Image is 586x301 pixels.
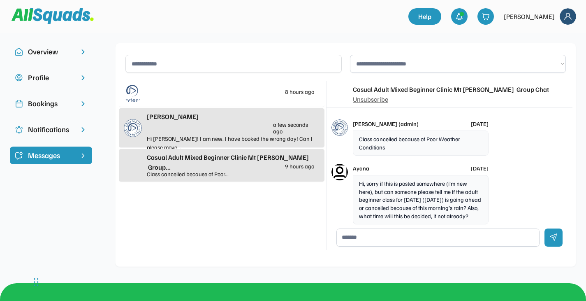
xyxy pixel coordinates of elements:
div: Ayana [353,164,369,173]
img: user-circle.svg [15,74,23,82]
img: chevron-right%20copy%203.svg [79,152,87,160]
img: Frame%2018.svg [560,8,576,25]
div: Notifications [28,124,74,135]
div: [PERSON_NAME] [504,12,555,21]
div: [PERSON_NAME] (admin) [353,119,419,128]
img: Icon%20%2821%29.svg [15,152,23,160]
div: 8 hours ago [285,89,314,95]
div: Hi, sorry if this is posted somewhere (i’m new here), but can someone please tell me if the adult... [353,175,489,224]
img: Icon%20copy%204.svg [15,126,23,134]
div: Profile [28,72,74,83]
div: Class cancelled because of Poor... [147,170,231,178]
img: Icon%20copy%2010.svg [15,48,23,56]
img: yH5BAEAAAAALAAAAAABAAEAAAIBRAA7 [124,156,142,174]
div: Messages [28,150,74,161]
img: chevron-right.svg [79,126,87,134]
img: bell-03%20%281%29.svg [455,12,463,21]
div: a few seconds ago [273,121,314,134]
img: Squad%20Logo.svg [12,8,94,24]
div: Bookings [28,98,74,109]
img: playtennis%20blue%20logo%204.jpg [124,119,142,137]
div: [DATE] [471,119,489,128]
img: chevron-right.svg [79,100,87,108]
div: [DATE] [471,164,489,173]
img: chevron-right.svg [79,48,87,56]
img: yH5BAEAAAAALAAAAAABAAEAAAIBRAA7 [331,86,348,103]
img: Icon%20copy%202.svg [15,100,23,108]
div: Hi [PERSON_NAME]! I am new. I have booked the wrong day! Can I please move... [147,134,314,152]
div: Casual Adult Mixed Beginner Clinic Mt [PERSON_NAME] Group Chat [353,84,549,94]
img: Icon%20%282%29.svg [331,164,348,180]
div: Class cancelled because of Poor Weather Conditions [353,131,489,156]
a: Help [408,8,441,25]
img: playtennis%20blue%20logo%201.png [124,85,142,103]
img: shopping-cart-01%20%281%29.svg [482,12,490,21]
div: Overview [28,46,74,57]
img: chevron-right.svg [79,74,87,82]
img: playtennis%20blue%20logo%204.jpg [331,119,348,136]
div: Casual Adult Mixed Beginner Clinic Mt [PERSON_NAME] Group... [147,152,314,172]
div: [PERSON_NAME] [147,112,314,121]
div: Unsubscribe [353,94,388,104]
